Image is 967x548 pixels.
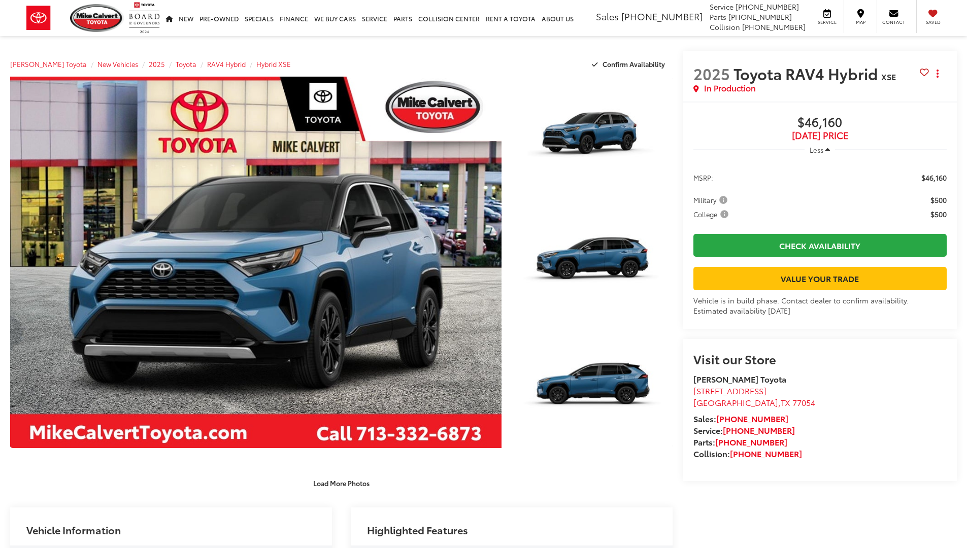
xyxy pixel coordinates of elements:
[693,413,788,424] strong: Sales:
[306,474,377,492] button: Load More Photos
[730,448,802,459] a: [PHONE_NUMBER]
[693,295,947,316] div: Vehicle is in build phase. Contact dealer to confirm availability. Estimated availability [DATE]
[513,202,673,323] a: Expand Photo 2
[10,77,502,448] a: Expand Photo 0
[603,59,665,68] span: Confirm Availability
[742,22,806,32] span: [PHONE_NUMBER]
[693,62,730,84] span: 2025
[513,328,673,449] a: Expand Photo 3
[930,195,947,205] span: $500
[207,59,246,68] a: RAV4 Hybrid
[586,55,673,73] button: Confirm Availability
[97,59,138,68] a: New Vehicles
[693,234,947,257] a: Check Availability
[849,19,872,25] span: Map
[511,327,674,450] img: 2025 Toyota RAV4 Hybrid Hybrid XSE
[149,59,165,68] a: 2025
[693,267,947,290] a: Value Your Trade
[513,77,673,197] a: Expand Photo 1
[693,173,713,183] span: MSRP:
[693,448,802,459] strong: Collision:
[882,19,905,25] span: Contact
[693,373,786,385] strong: [PERSON_NAME] Toyota
[810,145,823,154] span: Less
[715,436,787,448] a: [PHONE_NUMBER]
[693,385,766,396] span: [STREET_ADDRESS]
[26,524,121,535] h2: Vehicle Information
[805,141,835,159] button: Less
[693,130,947,141] span: [DATE] PRICE
[733,62,881,84] span: Toyota RAV4 Hybrid
[693,195,729,205] span: Military
[176,59,196,68] a: Toyota
[256,59,291,68] a: Hybrid XSE
[710,12,726,22] span: Parts
[723,424,795,436] a: [PHONE_NUMBER]
[716,413,788,424] a: [PHONE_NUMBER]
[70,4,124,32] img: Mike Calvert Toyota
[710,2,733,12] span: Service
[693,396,815,408] span: ,
[5,75,506,450] img: 2025 Toyota RAV4 Hybrid Hybrid XSE
[736,2,799,12] span: [PHONE_NUMBER]
[929,64,947,82] button: Actions
[367,524,468,535] h2: Highlighted Features
[930,209,947,219] span: $500
[693,424,795,436] strong: Service:
[693,209,730,219] span: College
[511,201,674,324] img: 2025 Toyota RAV4 Hybrid Hybrid XSE
[792,396,815,408] span: 77054
[816,19,839,25] span: Service
[693,115,947,130] span: $46,160
[693,209,732,219] button: College
[693,352,947,365] h2: Visit our Store
[922,19,944,25] span: Saved
[881,71,896,82] span: XSE
[710,22,740,32] span: Collision
[937,70,939,78] span: dropdown dots
[728,12,792,22] span: [PHONE_NUMBER]
[511,75,674,198] img: 2025 Toyota RAV4 Hybrid Hybrid XSE
[693,195,731,205] button: Military
[10,59,87,68] a: [PERSON_NAME] Toyota
[921,173,947,183] span: $46,160
[693,396,778,408] span: [GEOGRAPHIC_DATA]
[693,385,815,408] a: [STREET_ADDRESS] [GEOGRAPHIC_DATA],TX 77054
[596,10,619,23] span: Sales
[693,436,787,448] strong: Parts:
[704,82,756,94] span: In Production
[621,10,703,23] span: [PHONE_NUMBER]
[781,396,790,408] span: TX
